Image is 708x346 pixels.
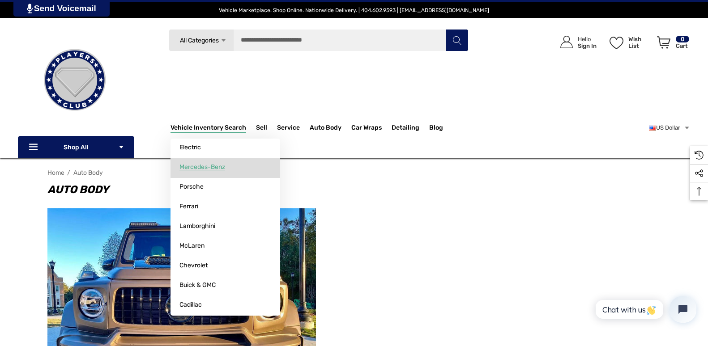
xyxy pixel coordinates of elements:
[256,119,277,137] a: Sell
[179,143,201,152] span: Electric
[695,151,704,160] svg: Recently Viewed
[30,35,119,125] img: Players Club | Cars For Sale
[73,169,103,177] a: Auto Body
[351,119,392,137] a: Car Wraps
[179,301,202,309] span: Cadillac
[179,183,204,191] span: Porsche
[179,203,198,211] span: Ferrari
[676,36,689,42] p: 0
[429,124,443,134] a: Blog
[310,124,341,134] span: Auto Body
[179,281,216,289] span: Buick & GMC
[351,124,382,134] span: Car Wraps
[180,37,219,44] span: All Categories
[179,163,225,171] span: Mercedes-Benz
[446,29,468,51] button: Search
[118,144,124,150] svg: Icon Arrow Down
[179,222,215,230] span: Lamborghini
[18,136,134,158] p: Shop All
[219,7,489,13] span: Vehicle Marketplace. Shop Online. Nationwide Delivery. | 404.602.9593 | [EMAIL_ADDRESS][DOMAIN_NAME]
[628,36,652,49] p: Wish List
[169,29,234,51] a: All Categories Icon Arrow Down Icon Arrow Up
[220,37,227,44] svg: Icon Arrow Down
[690,187,708,196] svg: Top
[392,124,419,134] span: Detailing
[560,36,573,48] svg: Icon User Account
[310,119,351,137] a: Auto Body
[550,27,601,58] a: Sign in
[578,36,597,42] p: Hello
[171,124,246,134] a: Vehicle Inventory Search
[179,262,208,270] span: Chevrolet
[653,27,690,62] a: Cart with 0 items
[649,119,690,137] a: USD
[47,165,661,181] nav: Breadcrumb
[610,37,623,49] svg: Wish List
[179,242,205,250] span: McLaren
[28,142,41,152] svg: Icon Line
[578,42,597,49] p: Sign In
[277,124,300,134] span: Service
[47,181,661,198] h1: Auto Body
[27,4,33,13] img: PjwhLS0gR2VuZXJhdG9yOiBHcmF2aXQuaW8gLS0+PHN2ZyB4bWxucz0iaHR0cDovL3d3dy53My5vcmcvMjAwMC9zdmciIHhtb...
[676,42,689,49] p: Cart
[277,119,310,137] a: Service
[256,124,267,134] span: Sell
[606,27,653,58] a: Wish List Wish List
[392,119,429,137] a: Detailing
[586,288,704,330] iframe: Tidio Chat
[695,169,704,178] svg: Social Media
[657,36,670,49] svg: Review Your Cart
[47,169,64,177] a: Home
